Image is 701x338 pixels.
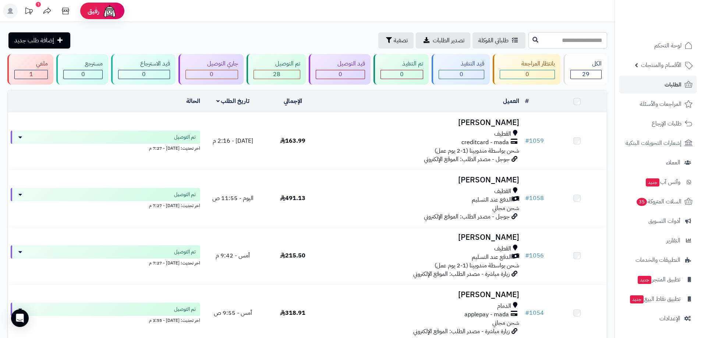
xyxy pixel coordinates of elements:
span: زيارة مباشرة - مصدر الطلب: الموقع الإلكتروني [413,327,510,336]
span: تطبيق نقاط البيع [629,294,680,304]
a: تم التنفيذ 0 [372,54,430,85]
div: اخر تحديث: [DATE] - 7:27 م [11,144,200,152]
a: الإجمالي [284,97,302,106]
div: قيد التوصيل [316,60,365,68]
span: شحن مجاني [492,319,519,327]
span: 0 [210,70,213,79]
div: تم التنفيذ [380,60,423,68]
span: # [525,309,529,317]
div: 0 [186,70,238,79]
a: إضافة طلب جديد [8,32,70,49]
span: applepay - mada [464,310,509,319]
a: السلات المتروكة35 [619,193,697,210]
span: أمس - 9:55 ص [214,309,252,317]
h3: [PERSON_NAME] [326,291,519,299]
span: شحن بواسطة مندوبينا (1-2 يوم عمل) [435,146,519,155]
img: ai-face.png [102,4,117,18]
a: # [525,97,529,106]
span: الطلبات [665,79,681,90]
a: #1054 [525,309,544,317]
span: تم التوصيل [174,248,196,256]
a: الكل29 [562,54,609,85]
div: اخر تحديث: [DATE] - 7:27 م [11,259,200,266]
div: 0 [118,70,169,79]
a: تطبيق نقاط البيعجديد [619,290,697,308]
span: شحن مجاني [492,204,519,213]
a: الحالة [186,97,200,106]
span: 0 [460,70,463,79]
div: اخر تحديث: [DATE] - 7:27 م [11,201,200,209]
a: تاريخ الطلب [216,97,250,106]
div: 0 [316,70,365,79]
span: التقارير [666,235,680,246]
a: المراجعات والأسئلة [619,95,697,113]
span: العملاء [666,157,680,168]
span: 0 [142,70,146,79]
span: المراجعات والأسئلة [640,99,681,109]
a: تم التوصيل 28 [245,54,307,85]
a: #1058 [525,194,544,203]
span: طلبات الإرجاع [652,118,681,129]
span: creditcard - mada [461,138,509,147]
a: ملغي 1 [6,54,55,85]
div: 0 [439,70,484,79]
span: 1 [29,70,33,79]
span: أمس - 9:42 م [216,251,250,260]
span: تطبيق المتجر [637,274,680,285]
span: إشعارات التحويلات البنكية [626,138,681,148]
h3: [PERSON_NAME] [326,118,519,127]
a: تصدير الطلبات [416,32,470,49]
span: تصفية [394,36,408,45]
a: وآتس آبجديد [619,173,697,191]
a: #1059 [525,136,544,145]
a: التطبيقات والخدمات [619,251,697,269]
div: 1 [36,2,41,7]
div: اخر تحديث: [DATE] - 3:55 م [11,316,200,324]
a: أدوات التسويق [619,212,697,230]
a: إشعارات التحويلات البنكية [619,134,697,152]
div: تم التوصيل [254,60,300,68]
span: زيارة مباشرة - مصدر الطلب: الموقع الإلكتروني [413,270,510,278]
div: Open Intercom Messenger [11,309,29,327]
span: الدفع عند التسليم [472,196,512,204]
a: قيد التنفيذ 0 [430,54,491,85]
span: القطيف [494,187,511,196]
span: 28 [273,70,280,79]
span: الأقسام والمنتجات [641,60,681,70]
span: [DATE] - 2:16 م [213,136,253,145]
span: جديد [646,178,659,186]
a: تحديثات المنصة [20,4,38,20]
a: طلبات الإرجاع [619,115,697,132]
span: 215.50 [280,251,305,260]
a: لوحة التحكم [619,37,697,54]
a: جاري التوصيل 0 [177,54,245,85]
div: 0 [381,70,423,79]
span: # [525,251,529,260]
span: القطيف [494,130,511,138]
span: أدوات التسويق [648,216,680,226]
span: القطيف [494,245,511,253]
div: قيد الاسترجاع [118,60,170,68]
span: اليوم - 11:55 ص [212,194,254,203]
a: الطلبات [619,76,697,93]
span: إضافة طلب جديد [14,36,54,45]
a: التقارير [619,232,697,249]
span: 0 [81,70,85,79]
a: العميل [503,97,519,106]
a: قيد الاسترجاع 0 [110,54,177,85]
span: تم التوصيل [174,306,196,313]
div: 28 [254,70,300,79]
h3: [PERSON_NAME] [326,233,519,242]
span: تم التوصيل [174,134,196,141]
img: logo-2.png [651,15,694,31]
div: مسترجع [63,60,103,68]
span: الدفع عند التسليم [472,253,512,261]
a: بانتظار المراجعة 0 [491,54,562,85]
span: جديد [630,295,644,303]
button: تصفية [378,32,414,49]
span: 163.99 [280,136,305,145]
span: الإعدادات [659,313,680,324]
span: جوجل - مصدر الطلب: الموقع الإلكتروني [424,155,510,164]
span: رفيق [88,7,99,15]
span: التطبيقات والخدمات [635,255,680,265]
